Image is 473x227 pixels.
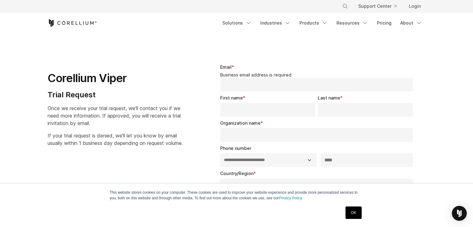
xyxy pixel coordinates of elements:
a: Login [404,1,426,12]
div: Open Intercom Messenger [452,206,467,221]
a: About [396,17,426,29]
a: Support Center [353,1,401,12]
a: Industries [257,17,294,29]
h4: Trial Request [48,90,183,100]
a: OK [345,206,361,219]
span: First name [220,95,243,100]
span: Last name [318,95,340,100]
span: Country/Region [220,171,253,176]
span: Organization name [220,120,261,126]
a: Pricing [373,17,395,29]
a: Solutions [219,17,255,29]
span: Once we receive your trial request, we'll contact you if we need more information. If approved, y... [48,105,181,126]
a: Privacy Policy. [279,196,303,200]
a: Corellium Home [48,19,97,27]
div: Navigation Menu [219,17,426,29]
button: Search [340,1,351,12]
div: Navigation Menu [335,1,426,12]
span: Email [220,64,232,70]
h1: Corellium Viper [48,71,183,85]
p: This website stores cookies on your computer. These cookies are used to improve your website expe... [110,190,364,201]
span: If your trial request is denied, we'll let you know by email usually within 1 business day depend... [48,132,183,146]
a: Resources [333,17,372,29]
span: Phone number [220,146,251,151]
legend: Business email address is required [220,72,416,78]
a: Products [296,17,332,29]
